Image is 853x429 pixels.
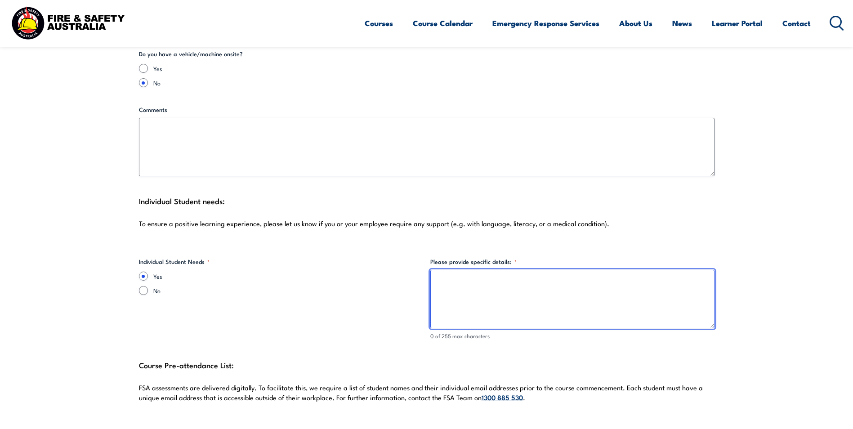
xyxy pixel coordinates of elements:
[139,358,715,414] div: Course Pre-attendance List:
[430,257,715,266] label: Please provide specific details:
[153,78,326,87] label: No
[492,11,599,35] a: Emergency Response Services
[672,11,692,35] a: News
[153,286,423,295] label: No
[782,11,811,35] a: Contact
[365,11,393,35] a: Courses
[430,332,715,340] div: 0 of 255 max characters
[139,194,715,239] div: Individual Student needs:
[153,64,326,73] label: Yes
[482,392,523,402] a: 1300 885 530
[139,105,715,114] label: Comments
[139,49,243,58] legend: Do you have a vehicle/machine onsite?
[619,11,652,35] a: About Us
[712,11,763,35] a: Learner Portal
[139,383,715,402] p: FSA assessments are delivered digitally. To facilitate this, we require a list of student names a...
[139,219,715,228] p: To ensure a positive learning experience, please let us know if you or your employee require any ...
[139,257,210,266] legend: Individual Student Needs
[413,11,473,35] a: Course Calendar
[153,272,423,281] label: Yes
